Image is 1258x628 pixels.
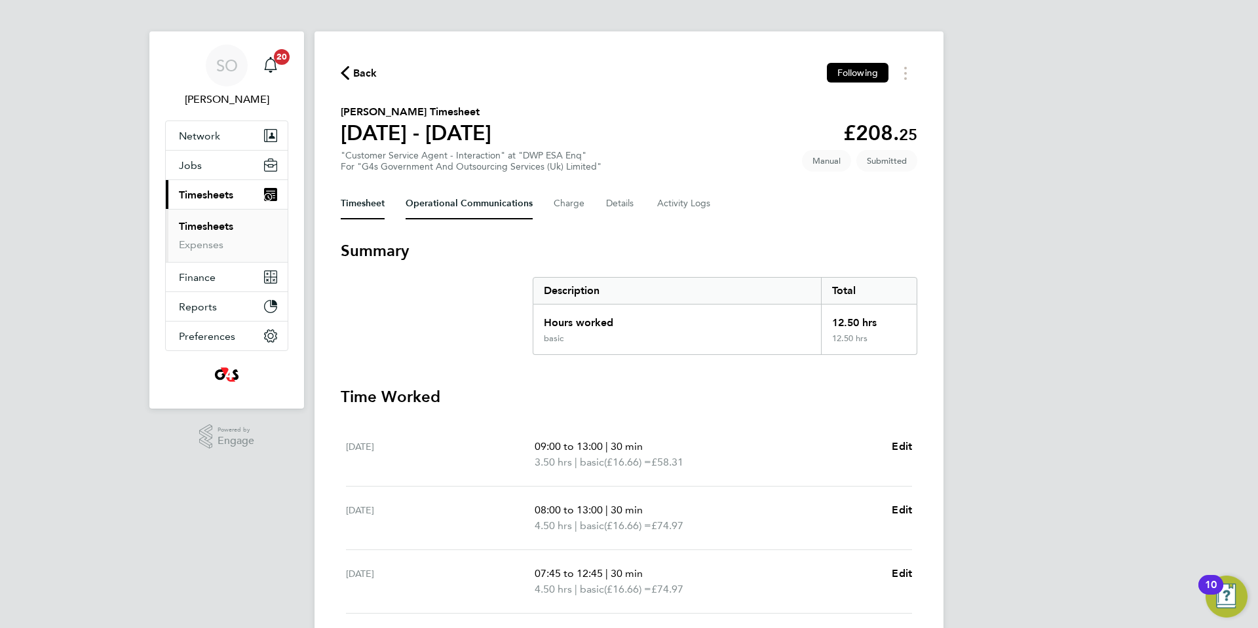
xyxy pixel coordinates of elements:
[651,519,683,532] span: £74.97
[341,240,917,261] h3: Summary
[606,188,636,219] button: Details
[535,519,572,532] span: 4.50 hrs
[166,180,288,209] button: Timesheets
[535,456,572,468] span: 3.50 hrs
[179,159,202,172] span: Jobs
[892,439,912,454] a: Edit
[843,120,917,145] app-decimal: £208.
[580,454,604,470] span: basic
[166,322,288,350] button: Preferences
[199,424,255,449] a: Powered byEngage
[165,364,288,385] a: Go to home page
[166,209,288,262] div: Timesheets
[892,504,912,516] span: Edit
[535,567,603,580] span: 07:45 to 12:45
[166,121,288,150] button: Network
[533,277,917,355] div: Summary
[165,92,288,107] span: Samantha Orchard
[165,45,288,107] a: SO[PERSON_NAME]
[341,150,601,172] div: "Customer Service Agent - Interaction" at "DWP ESA Enq"
[611,567,643,580] span: 30 min
[604,583,651,595] span: (£16.66) =
[894,63,917,83] button: Timesheets Menu
[533,278,821,304] div: Description
[657,188,712,219] button: Activity Logs
[899,125,917,144] span: 25
[821,278,917,304] div: Total
[341,161,601,172] div: For "G4s Government And Outsourcing Services (Uk) Limited"
[580,582,604,597] span: basic
[535,504,603,516] span: 08:00 to 13:00
[611,504,643,516] span: 30 min
[575,456,577,468] span: |
[1205,585,1217,602] div: 10
[611,440,643,453] span: 30 min
[837,67,878,79] span: Following
[179,238,223,251] a: Expenses
[216,57,238,74] span: SO
[406,188,533,219] button: Operational Communications
[892,502,912,518] a: Edit
[341,188,385,219] button: Timesheet
[580,518,604,534] span: basic
[341,386,917,407] h3: Time Worked
[341,120,491,146] h1: [DATE] - [DATE]
[821,305,917,333] div: 12.50 hrs
[535,583,572,595] span: 4.50 hrs
[535,440,603,453] span: 09:00 to 13:00
[544,333,563,344] div: basic
[257,45,284,86] a: 20
[604,519,651,532] span: (£16.66) =
[179,330,235,342] span: Preferences
[604,456,651,468] span: (£16.66) =
[346,566,535,597] div: [DATE]
[179,130,220,142] span: Network
[554,188,585,219] button: Charge
[533,305,821,333] div: Hours worked
[827,63,888,83] button: Following
[166,151,288,179] button: Jobs
[211,364,242,385] img: g4s4-logo-retina.png
[802,150,851,172] span: This timesheet was manually created.
[149,31,304,409] nav: Main navigation
[166,263,288,291] button: Finance
[179,220,233,232] a: Timesheets
[341,104,491,120] h2: [PERSON_NAME] Timesheet
[892,567,912,580] span: Edit
[892,566,912,582] a: Edit
[341,65,377,81] button: Back
[575,519,577,532] span: |
[179,301,217,313] span: Reports
[218,424,254,435] span: Powered by
[856,150,917,172] span: This timesheet is Submitted.
[353,65,377,81] span: Back
[605,440,608,453] span: |
[651,583,683,595] span: £74.97
[651,456,683,468] span: £58.31
[575,583,577,595] span: |
[166,292,288,321] button: Reports
[346,439,535,470] div: [DATE]
[892,440,912,453] span: Edit
[821,333,917,354] div: 12.50 hrs
[1206,576,1248,618] button: Open Resource Center, 10 new notifications
[179,271,216,284] span: Finance
[605,504,608,516] span: |
[218,435,254,447] span: Engage
[274,49,290,65] span: 20
[605,567,608,580] span: |
[346,502,535,534] div: [DATE]
[179,189,233,201] span: Timesheets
